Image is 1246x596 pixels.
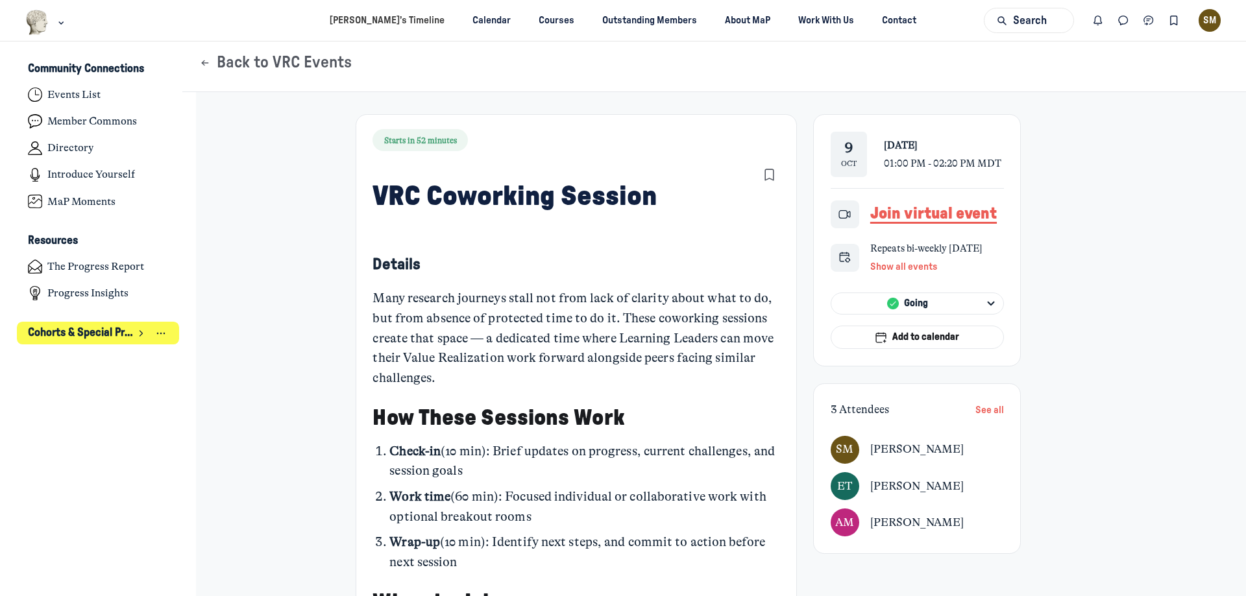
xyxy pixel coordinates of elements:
a: Outstanding Members [591,8,709,32]
img: Going [887,298,899,309]
a: Contact [871,8,928,32]
li: (60 min): Focused individual or collaborative work with optional breakout rooms [389,487,779,527]
div: SM [1199,9,1221,32]
span: [PERSON_NAME] [870,516,964,529]
span: 01:00 PM - 02:20 PM MDT [884,158,1001,169]
span: [DATE] [884,139,918,151]
a: The Progress Report [17,255,180,279]
a: View user profile [831,472,859,500]
h4: The Progress Report [47,260,144,273]
h3: Community Connections [28,62,144,76]
a: Progress Insights [17,281,180,305]
button: Bookmarks [759,165,779,185]
h4: MaP Moments [47,195,116,208]
button: Community ConnectionsCollapse space [17,58,180,80]
strong: Work time [389,489,450,504]
h2: How These Sessions Work [373,405,779,431]
header: Page Header [182,42,1246,92]
li: (10 min): Brief updates on progress, current challenges, and session goals [389,442,779,482]
img: Museums as Progress logo [25,10,49,35]
a: [PERSON_NAME]’s Timeline [318,8,456,32]
a: View user profile [870,514,964,532]
a: Introduce Yourself [17,163,180,187]
span: [PERSON_NAME] [870,480,964,492]
h4: Directory [47,141,93,154]
a: Events List [17,83,180,107]
button: User menu options [1199,9,1221,32]
a: View user profile [870,440,964,459]
a: Member Commons [17,110,180,134]
span: Going [904,296,928,311]
h3: Cohorts & Special Projects [28,326,134,340]
span: [PERSON_NAME] [870,443,964,455]
button: Cohorts & Special ProjectsExpand space [17,322,180,344]
span: Repeats bi-weekly [DATE] [870,243,983,254]
button: Direct messages [1111,8,1136,33]
a: View user profile [831,508,859,536]
h4: Progress Insights [47,287,128,300]
button: GoingGoing [831,292,1003,315]
strong: Check-in [389,444,441,459]
span: 3 Attendees [831,403,889,417]
li: (10 min): Identify next steps, and commit to action before next session [389,532,779,573]
button: Museums as Progress logo [25,8,67,36]
a: View user profile [831,436,859,464]
a: Join virtual event [870,204,997,224]
a: Work With Us [787,8,866,32]
div: Many research journeys stall not from lack of clarity about what to do, but from absence of prote... [373,289,779,388]
strong: Wrap-up [389,534,440,549]
a: About MaP [714,8,782,32]
button: Show all events [870,257,937,276]
div: Oct [841,158,857,169]
a: Calendar [461,8,522,32]
h5: Details [373,255,779,274]
h4: Introduce Yourself [47,168,135,181]
h4: Events List [47,88,101,101]
button: ResourcesCollapse space [17,230,180,252]
span: Starts in 52 minutes [384,135,457,146]
button: See all [975,401,1004,419]
div: ET [831,472,859,500]
span: Show all events [870,262,937,272]
a: MaP Moments [17,189,180,213]
h3: Resources [28,234,78,248]
h4: Member Commons [47,115,137,128]
div: AM [831,508,859,536]
button: Add to calendar [831,326,1003,349]
span: Add to calendar [892,330,959,344]
button: View space group options [154,326,169,340]
button: Search [984,8,1073,33]
button: Notifications [1086,8,1111,33]
a: View user profile [870,477,964,495]
button: Back to VRC Events [199,53,352,73]
div: 9 [845,140,853,157]
button: Chat threads [1136,8,1162,33]
button: Bookmarks [1161,8,1186,33]
div: Expand space [134,326,147,340]
a: Courses [528,8,586,32]
a: Directory [17,136,180,160]
h1: VRC Coworking Session [373,180,657,213]
div: SM [831,436,859,464]
span: See all [975,405,1004,415]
